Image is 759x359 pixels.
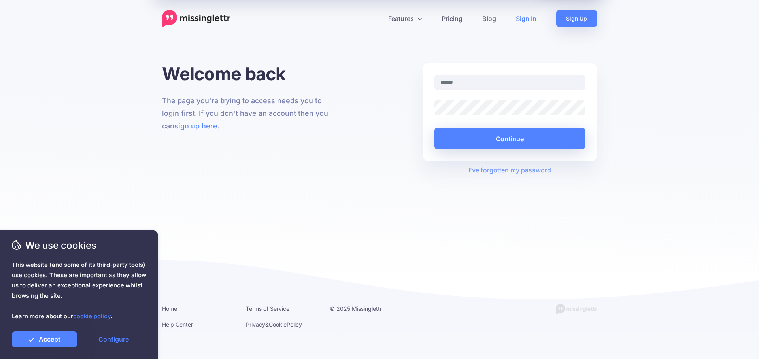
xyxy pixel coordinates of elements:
span: We use cookies [12,238,146,252]
a: Cookie [269,321,287,328]
a: Blog [472,10,506,27]
p: The page you're trying to access needs you to login first. If you don't have an account then you ... [162,94,336,132]
a: Sign Up [556,10,597,27]
a: I've forgotten my password [468,166,551,174]
span: This website (and some of its third-party tools) use cookies. These are important as they allow u... [12,260,146,321]
a: Configure [81,331,146,347]
a: cookie policy [73,312,111,320]
a: Home [162,305,177,312]
li: © 2025 Missinglettr [330,304,402,314]
a: Features [378,10,432,27]
a: Terms of Service [246,305,289,312]
a: sign up here [174,122,217,130]
a: Sign In [506,10,546,27]
h1: Welcome back [162,63,336,85]
button: Continue [434,128,585,149]
a: Pricing [432,10,472,27]
a: Accept [12,331,77,347]
li: & Policy [246,319,318,329]
a: Help Center [162,321,193,328]
a: Privacy [246,321,265,328]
